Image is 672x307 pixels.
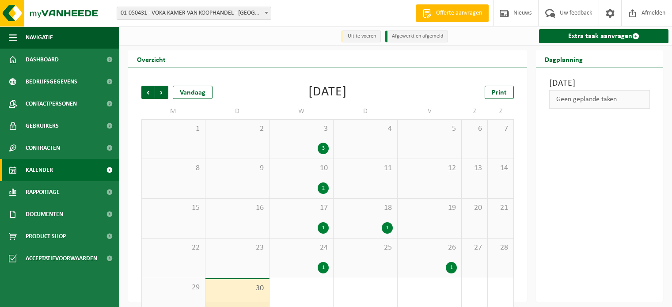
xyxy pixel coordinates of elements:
div: 1 [318,222,329,234]
span: 12 [402,163,457,173]
span: 24 [274,243,329,253]
span: 4 [338,124,393,134]
span: 19 [402,203,457,213]
span: Navigatie [26,27,53,49]
li: Uit te voeren [341,30,381,42]
span: 11 [338,163,393,173]
h2: Dagplanning [536,50,592,68]
div: 1 [382,222,393,234]
span: 7 [492,124,509,134]
span: 01-050431 - VOKA KAMER VAN KOOPHANDEL - KORTRIJK [117,7,271,20]
span: 14 [492,163,509,173]
span: 30 [210,284,265,293]
span: 22 [146,243,201,253]
td: D [205,103,270,119]
span: Rapportage [26,181,60,203]
div: Vandaag [173,86,213,99]
span: 20 [466,203,483,213]
span: Volgende [155,86,168,99]
div: 1 [446,262,457,273]
li: Afgewerkt en afgemeld [385,30,448,42]
td: D [334,103,398,119]
span: Dashboard [26,49,59,71]
div: 2 [318,182,329,194]
span: 21 [492,203,509,213]
h3: [DATE] [549,77,650,90]
div: 1 [318,262,329,273]
span: 6 [466,124,483,134]
div: 3 [318,143,329,154]
a: Print [485,86,514,99]
td: W [270,103,334,119]
span: 16 [210,203,265,213]
a: Extra taak aanvragen [539,29,668,43]
span: 3 [274,124,329,134]
span: 15 [146,203,201,213]
h2: Overzicht [128,50,175,68]
span: Contracten [26,137,60,159]
span: 25 [338,243,393,253]
span: 27 [466,243,483,253]
span: 9 [210,163,265,173]
span: Bedrijfsgegevens [26,71,77,93]
td: Z [462,103,488,119]
span: 13 [466,163,483,173]
span: 18 [338,203,393,213]
span: Acceptatievoorwaarden [26,247,97,269]
div: Geen geplande taken [549,90,650,109]
span: 26 [402,243,457,253]
a: Offerte aanvragen [416,4,489,22]
span: 8 [146,163,201,173]
span: Print [492,89,507,96]
span: Contactpersonen [26,93,77,115]
span: Gebruikers [26,115,59,137]
span: 17 [274,203,329,213]
span: 29 [146,283,201,292]
div: [DATE] [308,86,347,99]
td: Z [488,103,514,119]
span: Kalender [26,159,53,181]
span: 1 [146,124,201,134]
span: Offerte aanvragen [434,9,484,18]
td: M [141,103,205,119]
span: Documenten [26,203,63,225]
span: Product Shop [26,225,66,247]
span: 2 [210,124,265,134]
span: 23 [210,243,265,253]
span: Vorige [141,86,155,99]
span: 28 [492,243,509,253]
td: V [398,103,462,119]
span: 5 [402,124,457,134]
span: 01-050431 - VOKA KAMER VAN KOOPHANDEL - KORTRIJK [117,7,271,19]
span: 10 [274,163,329,173]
